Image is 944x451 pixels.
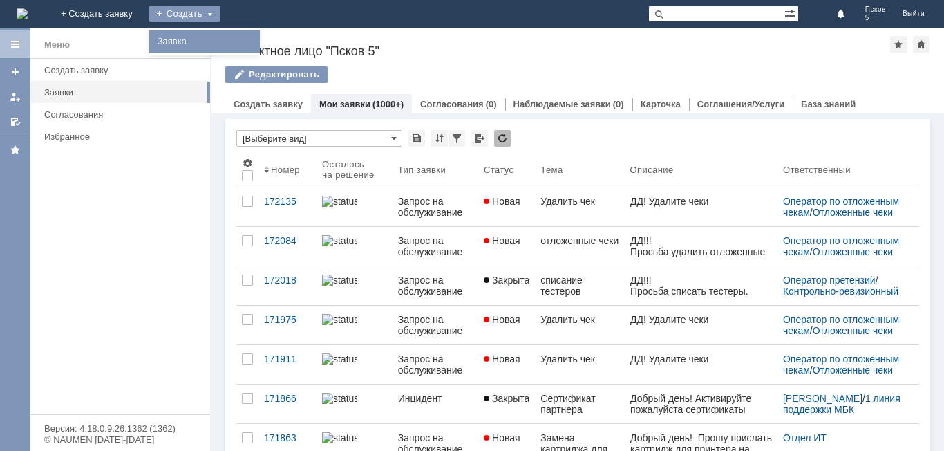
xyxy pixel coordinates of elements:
div: Тип заявки [398,165,446,175]
div: Удалить чек [540,196,619,207]
a: statusbar-100 (1).png [317,187,393,226]
a: Карточка [641,99,681,109]
a: 1 линия поддержки МБК [783,393,903,415]
a: Закрыта [478,385,535,423]
a: 172135 [258,187,317,226]
a: Согласования [39,104,207,125]
div: Контактное лицо "Псков 5" [225,44,890,58]
a: Мои согласования [4,111,26,133]
a: Отложенные чеки [813,246,893,257]
div: отложенные чеки [540,235,619,246]
a: 172084 [258,227,317,266]
img: statusbar-100 (1).png [322,353,357,365]
img: logo [17,8,28,19]
a: Закрыта [478,266,535,305]
a: Новая [478,345,535,384]
img: statusbar-100 (1).png [322,275,357,286]
div: списание тестеров [540,275,619,297]
a: Оператор по отложенным чекам [783,314,902,336]
div: © NAUMEN [DATE]-[DATE] [44,435,196,444]
div: 172084 [264,235,311,246]
a: Контрольно-ревизионный отдел [783,286,901,308]
span: Настройки [242,158,253,169]
a: Удалить чек [535,187,624,226]
a: Новая [478,306,535,344]
div: Фильтрация... [449,130,465,147]
img: statusbar-0 (1).png [322,432,357,443]
div: 172018 [264,275,311,286]
div: / [783,196,903,218]
a: отложенные чеки [535,227,624,266]
img: statusbar-100 (1).png [322,196,357,207]
div: / [783,235,903,257]
div: Запрос на обслуживание [398,353,473,376]
a: Соглашения/Услуги [697,99,784,109]
div: (0) [613,99,624,109]
a: Мои заявки [319,99,370,109]
a: Удалить чек [535,306,624,344]
div: 171863 [264,432,311,443]
a: списание тестеров [535,266,624,305]
a: statusbar-100 (1).png [317,345,393,384]
a: [PERSON_NAME] [783,393,862,404]
img: statusbar-100 (1).png [322,314,357,325]
div: Заявки [44,87,202,98]
div: Статус [484,165,513,175]
a: Перейти на домашнюю страницу [17,8,28,19]
span: Закрыта [484,393,529,404]
div: Добавить в избранное [890,36,907,53]
div: Удалить чек [540,314,619,325]
a: Мои заявки [4,86,26,108]
a: statusbar-100 (1).png [317,385,393,423]
span: Новая [484,314,520,325]
div: Запрос на обслуживание [398,235,473,257]
div: Версия: 4.18.0.9.26.1362 (1362) [44,424,196,433]
th: Ответственный [777,152,908,187]
span: Новая [484,432,520,443]
div: 171911 [264,353,311,365]
th: Осталось на решение [317,152,393,187]
a: Отдел ИТ [783,432,827,443]
a: Отложенные чеки [813,325,893,336]
div: 171975 [264,314,311,325]
div: Инцидент [398,393,473,404]
span: Новая [484,196,520,207]
div: Сделать домашней страницей [913,36,929,53]
div: / [783,314,903,336]
a: Оператор претензий [783,275,876,286]
div: Удалить чек [540,353,619,365]
a: 171975 [258,306,317,344]
div: Ответственный [783,165,851,175]
a: 172018 [258,266,317,305]
div: / [783,275,903,297]
div: Обновлять список [494,130,511,147]
a: statusbar-100 (1).png [317,227,393,266]
div: Осталось на решение [322,159,376,180]
a: Отложенные чеки [813,207,893,218]
div: Тема [540,165,563,175]
div: Сохранить вид [408,130,425,147]
div: Запрос на обслуживание [398,275,473,297]
a: statusbar-100 (1).png [317,306,393,344]
div: (1000+) [372,99,404,109]
a: Инцидент [393,385,478,423]
a: Оператор по отложенным чекам [783,353,902,376]
a: Заявки [39,82,207,103]
img: statusbar-100 (1).png [322,235,357,246]
th: Номер [258,152,317,187]
div: Запрос на обслуживание [398,196,473,218]
div: 171866 [264,393,311,404]
span: Новая [484,353,520,365]
a: База знаний [801,99,856,109]
div: Сортировка... [431,130,448,147]
div: Меню [44,37,70,53]
a: Запрос на обслуживание [393,306,478,344]
div: Описание [630,165,674,175]
th: Статус [478,152,535,187]
a: Согласования [420,99,484,109]
div: Создать заявку [44,65,202,75]
a: Запрос на обслуживание [393,187,478,226]
div: Создать [149,6,220,22]
a: Запрос на обслуживание [393,266,478,305]
a: Оператор по отложенным чекам [783,235,902,257]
